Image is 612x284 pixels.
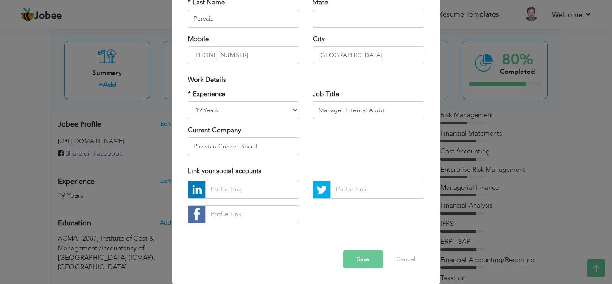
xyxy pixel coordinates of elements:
img: Twitter [313,181,330,198]
input: Profile Link [205,181,299,199]
input: Profile Link [205,205,299,223]
label: City [313,34,325,44]
button: Save [343,250,383,268]
img: facebook [188,206,205,223]
button: Cancel [387,250,424,268]
img: linkedin [188,181,205,198]
span: Work Details [188,75,226,84]
label: * Experience [188,89,225,99]
label: Mobile [188,34,209,44]
label: Current Company [188,126,241,135]
label: Job Title [313,89,339,99]
span: Link your social accounts [188,166,261,175]
input: Profile Link [330,181,424,199]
